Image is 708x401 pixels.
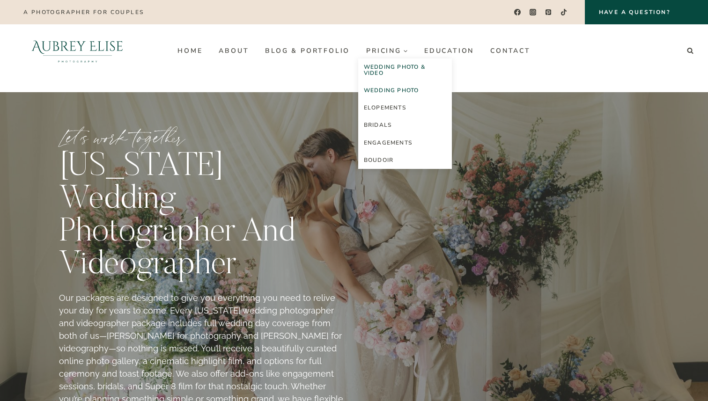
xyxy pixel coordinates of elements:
button: Child menu of Pricing [358,43,416,58]
a: Bridals [358,117,452,134]
button: View Search Form [684,44,697,58]
a: TikTok [557,6,571,19]
nav: Primary [170,43,538,58]
a: Wedding Photo [358,82,452,99]
p: Let’s work together [59,128,347,146]
a: Contact [482,43,539,58]
a: Engagements [358,134,452,152]
a: Education [416,43,482,58]
a: Instagram [526,6,540,19]
a: About [211,43,257,58]
h1: [US_STATE] wedding Photographer and Videographer [59,151,347,282]
a: Blog & Portfolio [257,43,358,58]
a: Home [170,43,211,58]
a: Boudoir [358,152,452,169]
a: Pinterest [542,6,555,19]
a: Wedding Photo & Video [358,58,452,82]
a: Elopements [358,99,452,117]
img: Aubrey Elise Photography [11,24,144,77]
p: A photographer for couples [23,9,144,15]
a: Facebook [510,6,524,19]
